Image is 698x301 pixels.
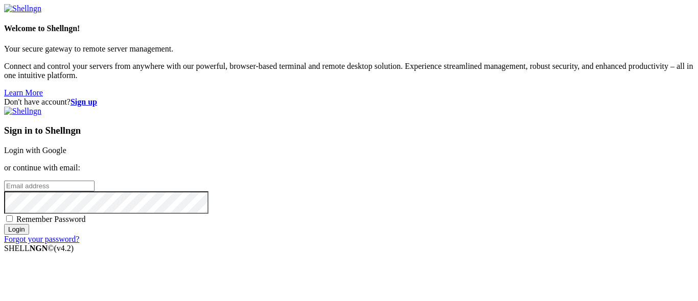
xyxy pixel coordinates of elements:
[4,4,41,13] img: Shellngn
[54,244,74,253] span: 4.2.0
[4,24,694,33] h4: Welcome to Shellngn!
[4,97,694,107] div: Don't have account?
[4,62,694,80] p: Connect and control your servers from anywhere with our powerful, browser-based terminal and remo...
[4,244,74,253] span: SHELL ©
[4,146,66,155] a: Login with Google
[4,181,95,191] input: Email address
[6,215,13,222] input: Remember Password
[30,244,48,253] b: NGN
[4,88,43,97] a: Learn More
[16,215,86,223] span: Remember Password
[71,97,97,106] a: Sign up
[4,125,694,136] h3: Sign in to Shellngn
[4,163,694,172] p: or continue with email:
[4,224,29,235] input: Login
[4,235,79,243] a: Forgot your password?
[4,107,41,116] img: Shellngn
[4,44,694,54] p: Your secure gateway to remote server management.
